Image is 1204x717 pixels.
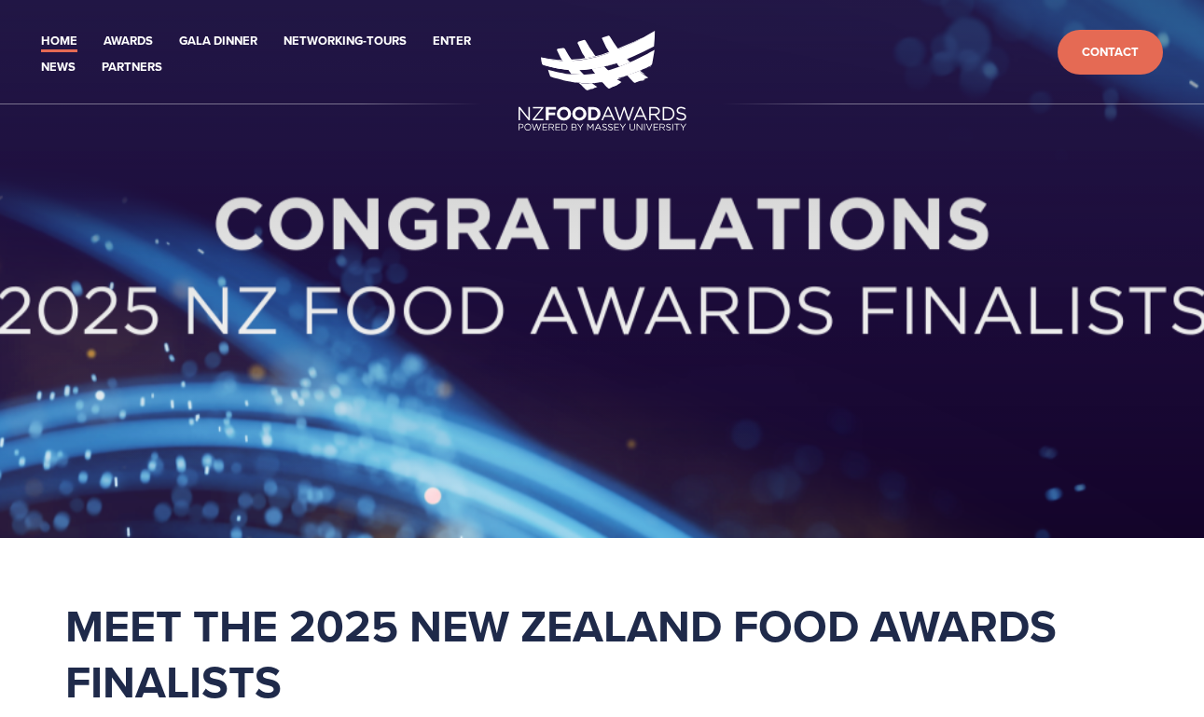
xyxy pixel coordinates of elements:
a: News [41,57,76,78]
a: Enter [433,31,471,52]
a: Partners [102,57,162,78]
a: Home [41,31,77,52]
a: Gala Dinner [179,31,257,52]
a: Awards [104,31,153,52]
a: Networking-Tours [284,31,407,52]
a: Contact [1058,30,1163,76]
strong: Meet the 2025 New Zealand Food Awards Finalists [65,593,1068,714]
